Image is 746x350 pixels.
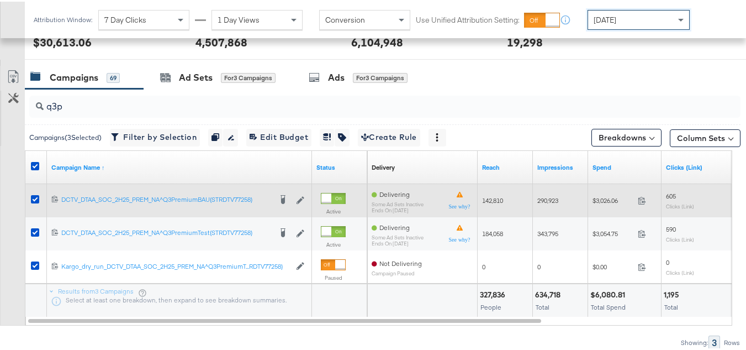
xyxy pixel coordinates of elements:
a: The number of times your ad was served. On mobile apps an ad is counted as served the first time ... [537,161,584,170]
a: Kargo_dry_run_DCTV_DTAA_SOC_2H25_PREM_NA^Q3PremiumT...RDTV77258) [61,260,290,270]
span: $0.00 [592,261,633,269]
span: Not Delivering [379,258,422,266]
sub: Some Ad Sets Inactive [372,233,424,239]
sub: Some Ad Sets Inactive [372,200,424,206]
a: The number of people your ad was served to. [482,161,528,170]
sub: ends on [DATE] [372,206,424,212]
label: Use Unified Attribution Setting: [416,13,520,24]
span: Create Rule [361,129,417,143]
div: Campaigns [50,70,98,82]
span: Total [664,301,678,310]
div: Attribution Window: [33,14,93,22]
span: 0 [482,261,485,269]
div: 1,195 [664,288,682,299]
div: Showing: [680,337,708,345]
sub: ends on [DATE] [372,239,424,245]
div: DCTV_DTAA_SOC_2H25_PREM_NA^Q3PremiumTest(STRDTV77258) [61,227,271,236]
button: Filter by Selection [110,127,200,145]
div: 327,836 [480,288,509,299]
div: 19,298 [507,33,543,49]
a: Your campaign name. [51,161,308,170]
span: Conversion [325,13,365,23]
div: for 3 Campaigns [221,71,276,81]
div: 69 [107,71,120,81]
a: DCTV_DTAA_SOC_2H25_PREM_NA^Q3PremiumTest(STRDTV77258) [61,227,271,238]
span: [DATE] [594,13,616,23]
div: for 3 Campaigns [353,71,408,81]
div: Rows [723,337,740,345]
a: The total amount spent to date. [592,161,657,170]
span: Delivering [379,189,410,197]
input: Search Campaigns by Name, ID or Objective [44,90,678,111]
label: Active [321,239,346,247]
sub: Campaign Paused [372,269,422,275]
button: Column Sets [670,128,740,145]
span: 7 Day Clicks [104,13,146,23]
div: DCTV_DTAA_SOC_2H25_PREM_NA^Q3PremiumBAU(STRDTV77258) [61,194,271,202]
span: Filter by Selection [113,129,197,143]
div: 6,104,948 [351,33,403,49]
div: $6,080.81 [590,288,628,299]
div: Ad Sets [179,70,213,82]
button: Create Rule [358,127,420,145]
span: 0 [537,261,541,269]
span: 142,810 [482,195,503,203]
sub: Clicks (Link) [666,268,694,274]
a: Shows the current state of your Ad Campaign. [316,161,363,170]
span: Total [536,301,549,310]
span: 590 [666,223,676,232]
div: $30,613.06 [33,33,92,49]
label: Paused [321,273,346,280]
span: Delivering [379,222,410,230]
a: Reflects the ability of your Ad Campaign to achieve delivery based on ad states, schedule and bud... [372,161,395,170]
span: 1 Day Views [218,13,260,23]
span: 0 [666,257,669,265]
span: 184,058 [482,228,503,236]
div: Kargo_dry_run_DCTV_DTAA_SOC_2H25_PREM_NA^Q3PremiumT...RDTV77258) [61,260,290,269]
div: Ads [328,70,345,82]
button: Edit Budget [246,127,311,145]
a: DCTV_DTAA_SOC_2H25_PREM_NA^Q3PremiumBAU(STRDTV77258) [61,194,271,205]
sub: Clicks (Link) [666,234,694,241]
div: 3 [708,334,720,348]
span: 290,923 [537,195,558,203]
span: Edit Budget [250,129,308,143]
div: Campaigns ( 3 Selected) [29,131,102,141]
div: 634,718 [535,288,564,299]
span: 343,795 [537,228,558,236]
sub: Clicks (Link) [666,201,694,208]
button: Breakdowns [591,127,662,145]
span: People [480,301,501,310]
span: $3,054.75 [592,228,633,236]
span: 605 [666,190,676,198]
span: Total Spend [591,301,626,310]
div: 4,507,868 [195,33,247,49]
span: $3,026.06 [592,195,633,203]
label: Active [321,206,346,213]
div: Delivery [372,161,395,170]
